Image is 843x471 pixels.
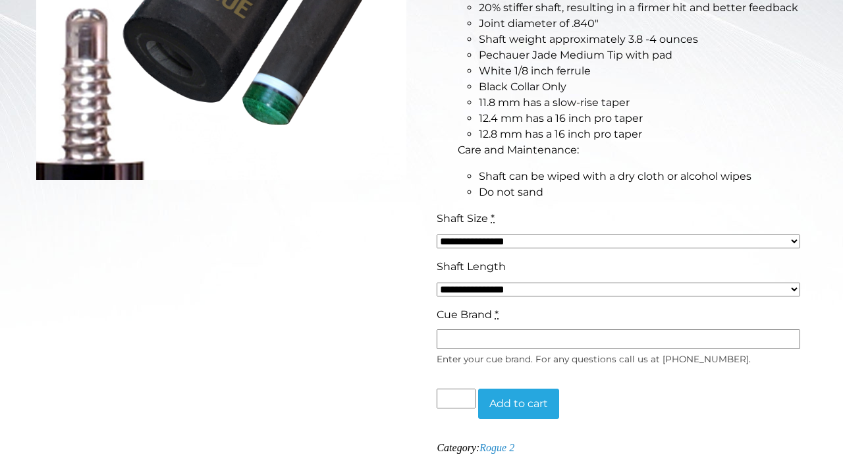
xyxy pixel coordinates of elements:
div: Enter your cue brand. For any questions call us at [PHONE_NUMBER]. [437,349,800,366]
span: 20% stiffer shaft, resulting in a firmer hit and better feedback [479,1,798,14]
span: 12.8 mm has a 16 inch pro taper [479,128,642,140]
button: Add to cart [478,389,559,419]
a: Rogue 2 [479,442,514,453]
span: 11.8 mm has a slow-rise taper [479,96,630,109]
span: Shaft weight approximately 3.8 -4 ounces [479,33,698,45]
span: Cue Brand [437,308,492,321]
span: Category: [437,442,514,453]
span: Shaft Size [437,212,488,225]
span: Black Collar Only [479,80,566,93]
span: Shaft Length [437,260,506,273]
input: Product quantity [437,389,475,408]
span: Care and Maintenance: [458,144,579,156]
span: 12.4 mm has a 16 inch pro taper [479,112,643,125]
span: Pechauer Jade Medium Tip with pad [479,49,672,61]
span: Joint diameter of .840″ [479,17,599,30]
abbr: required [495,308,499,321]
abbr: required [491,212,495,225]
span: Shaft can be wiped with a dry cloth or alcohol wipes [479,170,751,182]
span: White 1/8 inch ferrule [479,65,591,77]
span: Do not sand [479,186,543,198]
